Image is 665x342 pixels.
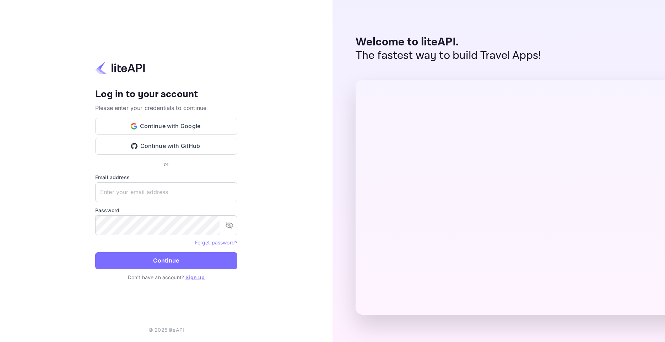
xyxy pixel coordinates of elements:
[95,206,237,214] label: Password
[195,239,237,246] a: Forget password?
[356,49,541,62] p: The fastest way to build Travel Apps!
[148,326,184,333] p: © 2025 liteAPI
[95,173,237,181] label: Email address
[222,218,237,232] button: toggle password visibility
[164,160,168,168] p: or
[185,274,205,280] a: Sign up
[95,104,237,112] p: Please enter your credentials to continue
[95,274,237,281] p: Don't have an account?
[195,239,237,246] a: Forget password?
[95,182,237,202] input: Enter your email address
[95,138,237,155] button: Continue with GitHub
[95,118,237,135] button: Continue with Google
[356,35,541,49] p: Welcome to liteAPI.
[95,88,237,101] h4: Log in to your account
[95,61,145,75] img: liteapi
[95,252,237,269] button: Continue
